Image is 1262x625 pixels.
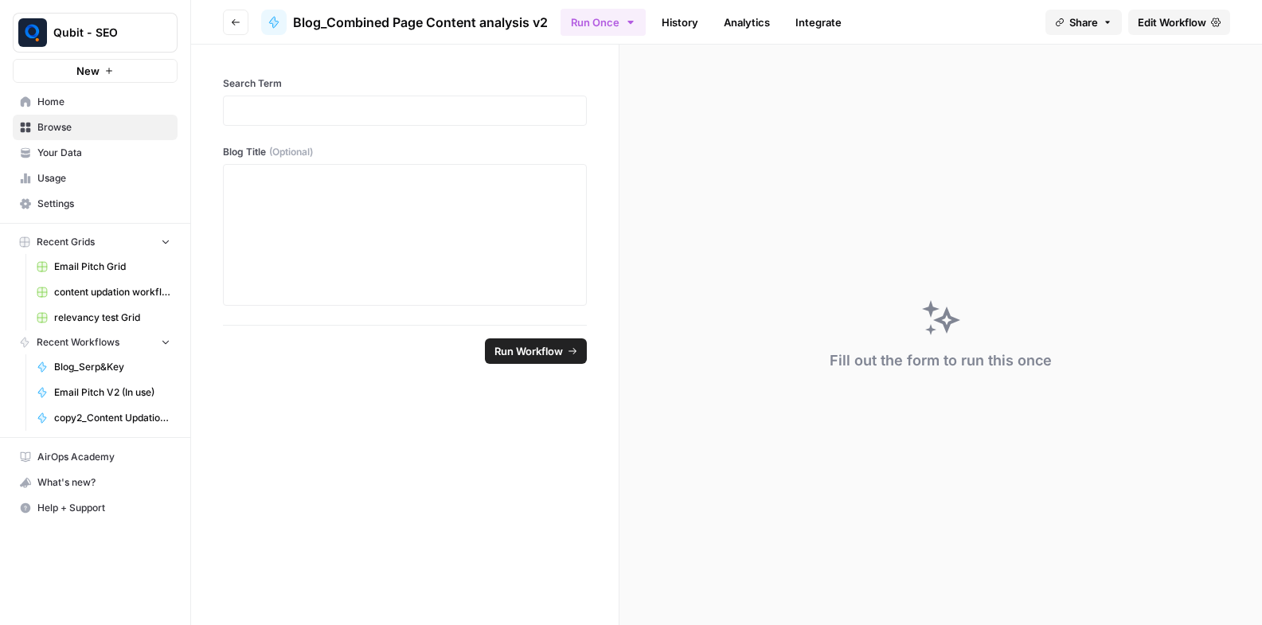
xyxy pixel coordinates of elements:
[37,146,170,160] span: Your Data
[561,9,646,36] button: Run Once
[37,450,170,464] span: AirOps Academy
[13,89,178,115] a: Home
[13,495,178,521] button: Help + Support
[29,305,178,330] a: relevancy test Grid
[37,501,170,515] span: Help + Support
[76,63,100,79] span: New
[652,10,708,35] a: History
[1069,14,1098,30] span: Share
[37,120,170,135] span: Browse
[13,444,178,470] a: AirOps Academy
[261,10,548,35] a: Blog_Combined Page Content analysis v2
[29,279,178,305] a: content updation workflow
[18,18,47,47] img: Qubit - SEO Logo
[223,76,587,91] label: Search Term
[53,25,150,41] span: Qubit - SEO
[13,115,178,140] a: Browse
[1138,14,1206,30] span: Edit Workflow
[13,230,178,254] button: Recent Grids
[223,145,587,159] label: Blog Title
[54,260,170,274] span: Email Pitch Grid
[13,59,178,83] button: New
[37,197,170,211] span: Settings
[13,191,178,217] a: Settings
[29,405,178,431] a: copy2_Content Updation V4 Workflow
[37,171,170,186] span: Usage
[1045,10,1122,35] button: Share
[830,350,1052,372] div: Fill out the form to run this once
[13,330,178,354] button: Recent Workflows
[13,140,178,166] a: Your Data
[293,13,548,32] span: Blog_Combined Page Content analysis v2
[714,10,779,35] a: Analytics
[13,470,178,495] button: What's new?
[29,254,178,279] a: Email Pitch Grid
[786,10,851,35] a: Integrate
[54,385,170,400] span: Email Pitch V2 (In use)
[54,285,170,299] span: content updation workflow
[13,166,178,191] a: Usage
[485,338,587,364] button: Run Workflow
[494,343,563,359] span: Run Workflow
[29,354,178,380] a: Blog_Serp&Key
[54,360,170,374] span: Blog_Serp&Key
[14,471,177,494] div: What's new?
[37,95,170,109] span: Home
[269,145,313,159] span: (Optional)
[37,235,95,249] span: Recent Grids
[54,311,170,325] span: relevancy test Grid
[37,335,119,350] span: Recent Workflows
[54,411,170,425] span: copy2_Content Updation V4 Workflow
[1128,10,1230,35] a: Edit Workflow
[13,13,178,53] button: Workspace: Qubit - SEO
[29,380,178,405] a: Email Pitch V2 (In use)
